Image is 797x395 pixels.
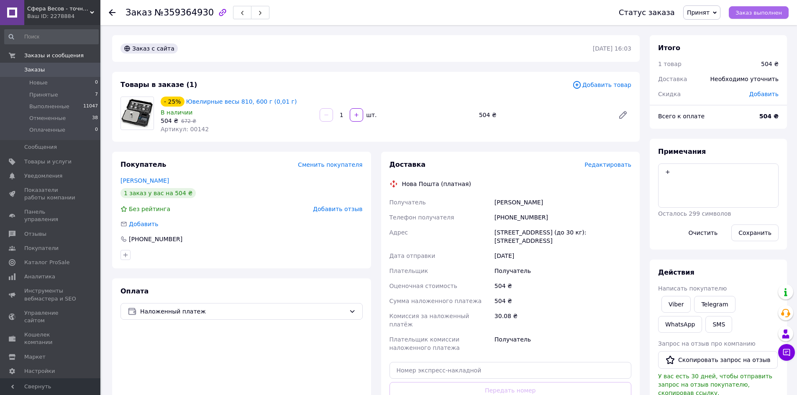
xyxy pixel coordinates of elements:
[126,8,152,18] span: Заказ
[120,161,166,168] span: Покупатель
[778,344,795,361] button: Чат с покупателем
[682,224,725,241] button: Очистить
[493,293,633,308] div: 504 ₴
[24,186,77,201] span: Показатели работы компании
[619,8,675,17] div: Статус заказа
[140,307,346,316] span: Наложенный платеж
[298,161,362,168] span: Сменить покупателя
[24,273,55,280] span: Аналитика
[731,224,779,241] button: Сохранить
[121,98,154,129] img: Ювелирные весы 810, 600 г (0,01 г)
[658,61,682,67] span: 1 товар
[761,60,779,68] div: 504 ₴
[390,298,482,304] span: Сумма наложенного платежа
[24,331,77,346] span: Кошелек компании
[390,313,469,328] span: Комиссия за наложенный платёж
[390,161,426,168] span: Доставка
[186,98,297,105] a: Ювелирные весы 810, 600 г (0,01 г)
[658,340,756,347] span: Запрос на отзыв про компанию
[24,143,57,151] span: Сообщения
[658,76,687,82] span: Доставка
[390,336,460,351] span: Плательщик комиссии наложенного платежа
[27,5,90,13] span: Сфера Весов - точность в деталях!
[705,70,784,88] div: Необходимо уточнить
[572,80,631,89] span: Добавить товар
[128,235,183,243] div: [PHONE_NUMBER]
[658,268,694,276] span: Действия
[390,283,458,289] span: Оценочная стоимость
[729,6,789,19] button: Заказ выполнен
[29,126,65,134] span: Оплаченные
[24,353,46,361] span: Маркет
[735,10,782,16] span: Заказ выполнен
[120,81,197,89] span: Товары в заказе (1)
[390,214,454,221] span: Телефон получателя
[95,79,98,87] span: 0
[658,163,779,208] textarea: +
[24,208,77,223] span: Панель управления
[313,206,362,212] span: Добавить отзыв
[154,8,214,18] span: №359364930
[390,229,408,236] span: Адрес
[24,245,59,252] span: Покупатели
[29,91,58,99] span: Принятые
[129,221,158,227] span: Добавить
[658,44,680,52] span: Итого
[658,285,727,292] span: Написать покупателю
[476,109,611,121] div: 504 ₴
[661,296,691,313] a: Viber
[24,52,84,59] span: Заказы и сообщения
[694,296,735,313] a: Telegram
[29,103,69,110] span: Выполненные
[161,117,178,124] span: 504 ₴
[4,29,99,44] input: Поиск
[493,263,633,278] div: Получатель
[593,45,631,52] time: [DATE] 16:03
[120,287,149,295] span: Оплата
[658,316,702,333] a: WhatsApp
[493,210,633,225] div: [PHONE_NUMBER]
[120,43,178,54] div: Заказ с сайта
[83,103,98,110] span: 11047
[390,362,632,379] input: Номер экспресс-накладной
[493,195,633,210] div: [PERSON_NAME]
[27,13,100,20] div: Ваш ID: 2278884
[658,148,706,155] span: Примечания
[658,210,731,217] span: Осталось 299 символов
[129,206,170,212] span: Без рейтинга
[493,308,633,332] div: 30.08 ₴
[109,8,115,17] div: Вернуться назад
[120,188,196,198] div: 1 заказ у вас на 504 ₴
[24,230,46,238] span: Отзывы
[161,126,209,133] span: Артикул: 00142
[29,115,66,122] span: Отмененные
[24,158,72,166] span: Товары и услуги
[24,287,77,302] span: Инструменты вебмастера и SEO
[390,199,426,206] span: Получатель
[615,107,631,123] a: Редактировать
[493,225,633,248] div: [STREET_ADDRESS] (до 30 кг): [STREET_ADDRESS]
[29,79,48,87] span: Новые
[95,126,98,134] span: 0
[161,97,185,107] div: - 25%
[24,367,55,375] span: Настройки
[181,118,196,124] span: 672 ₴
[92,115,98,122] span: 38
[390,268,428,274] span: Плательщик
[24,66,45,74] span: Заказы
[161,109,192,116] span: В наличии
[24,259,69,266] span: Каталог ProSale
[658,351,778,369] button: Скопировать запрос на отзыв
[749,91,779,97] span: Добавить
[584,161,631,168] span: Редактировать
[493,248,633,263] div: [DATE]
[24,172,62,180] span: Уведомления
[400,180,473,188] div: Нова Пошта (платная)
[759,113,779,120] b: 504 ₴
[658,113,705,120] span: Всего к оплате
[493,278,633,293] div: 504 ₴
[120,177,169,184] a: [PERSON_NAME]
[24,309,77,324] span: Управление сайтом
[95,91,98,99] span: 7
[705,316,732,333] button: SMS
